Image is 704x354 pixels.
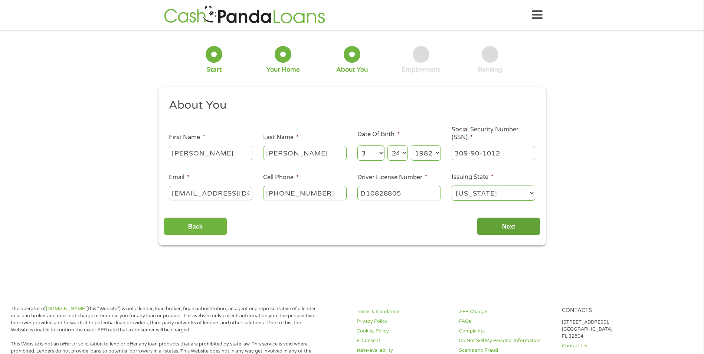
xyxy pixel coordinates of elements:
[357,131,400,138] label: Date Of Birth
[452,146,535,160] input: 078-05-1120
[402,66,440,74] div: Employment
[357,347,450,354] a: state-availability
[357,318,450,325] a: Privacy Policy
[266,66,300,74] div: Your Home
[46,306,86,312] a: [DOMAIN_NAME]
[357,174,428,181] label: Driver License Number
[562,342,655,350] a: Contact Us
[263,134,299,141] label: Last Name
[357,308,450,315] a: Terms & Conditions
[562,307,655,314] h4: Contacts
[164,217,227,236] input: Back
[459,347,553,354] a: Scams and Fraud
[162,4,327,26] img: GetLoanNow Logo
[169,186,252,200] input: john@gmail.com
[169,174,190,181] label: Email
[478,66,502,74] div: Banking
[169,98,530,113] h2: About You
[459,337,553,344] a: Do Not Sell My Personal Information
[459,308,553,315] a: APR Charges
[452,126,535,141] label: Social Security Number (SSN)
[169,134,205,141] label: First Name
[11,305,319,334] p: The operator of (this “Website”) is not a lender, loan broker, financial institution, an agent or...
[336,66,368,74] div: About You
[357,337,450,344] a: E-Consent
[459,318,553,325] a: FAQs
[459,328,553,335] a: Complaints
[263,146,347,160] input: Smith
[263,174,299,181] label: Cell Phone
[452,173,494,181] label: Issuing State
[206,66,222,74] div: Start
[357,328,450,335] a: Cookies Policy
[562,319,655,340] p: [STREET_ADDRESS], [GEOGRAPHIC_DATA], FL 32804.
[263,186,347,200] input: (541) 754-3010
[477,217,540,236] input: Next
[169,146,252,160] input: John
